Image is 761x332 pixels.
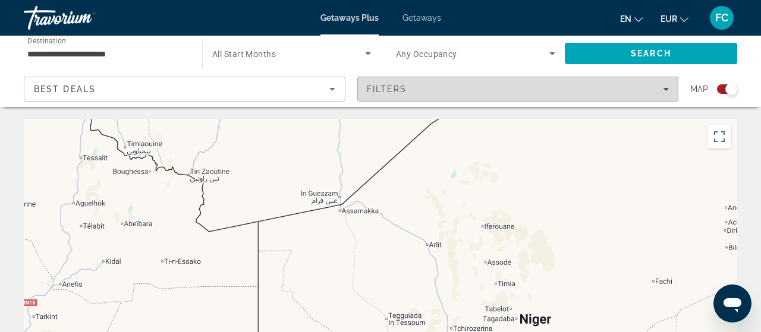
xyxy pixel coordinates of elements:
[34,82,335,96] mat-select: Sort by
[565,43,737,64] button: Search
[357,77,679,102] button: Filters
[396,49,457,59] span: Any Occupancy
[690,81,708,97] span: Map
[620,14,631,24] span: en
[706,5,737,30] button: User Menu
[707,125,731,148] button: Toggle fullscreen view
[27,36,66,45] span: Destination
[713,284,751,322] iframe: Button to launch messaging window
[661,14,677,24] span: EUR
[212,49,276,59] span: All Start Months
[402,13,441,23] a: Getaways
[620,10,643,27] button: Change language
[24,2,143,33] a: Travorium
[320,13,379,23] a: Getaways Plus
[27,47,187,61] input: Select destination
[631,49,671,58] span: Search
[661,10,688,27] button: Change currency
[34,84,96,94] span: Best Deals
[715,12,728,24] span: FC
[367,84,407,94] span: Filters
